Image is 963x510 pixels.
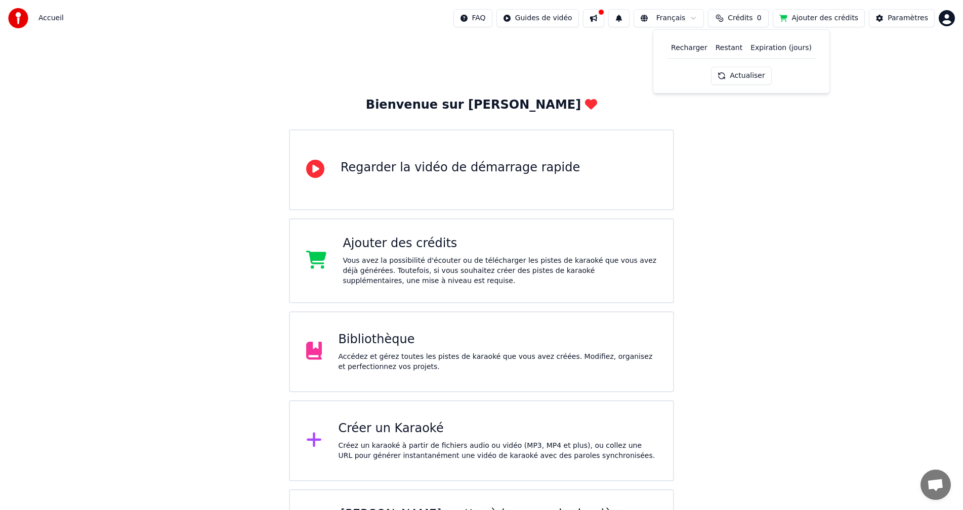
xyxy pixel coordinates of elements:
span: 0 [757,13,762,23]
nav: breadcrumb [38,13,64,23]
div: Bibliothèque [338,332,657,348]
span: Crédits [728,13,752,23]
button: Paramètres [869,9,935,27]
div: Créer un Karaoké [338,421,657,437]
th: Expiration (jours) [746,38,816,58]
img: youka [8,8,28,28]
th: Recharger [667,38,711,58]
div: Bienvenue sur [PERSON_NAME] [366,97,597,113]
button: FAQ [453,9,492,27]
th: Restant [711,38,746,58]
button: Guides de vidéo [496,9,579,27]
button: Crédits0 [708,9,769,27]
div: Regarder la vidéo de démarrage rapide [341,160,580,176]
div: Paramètres [888,13,928,23]
span: Accueil [38,13,64,23]
button: Actualiser [711,67,771,85]
div: Créez un karaoké à partir de fichiers audio ou vidéo (MP3, MP4 et plus), ou collez une URL pour g... [338,441,657,461]
div: Accédez et gérez toutes les pistes de karaoké que vous avez créées. Modifiez, organisez et perfec... [338,352,657,372]
div: Ajouter des crédits [343,236,657,252]
div: Ouvrir le chat [920,470,951,500]
div: Vous avez la possibilité d'écouter ou de télécharger les pistes de karaoké que vous avez déjà gén... [343,256,657,286]
button: Ajouter des crédits [773,9,865,27]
